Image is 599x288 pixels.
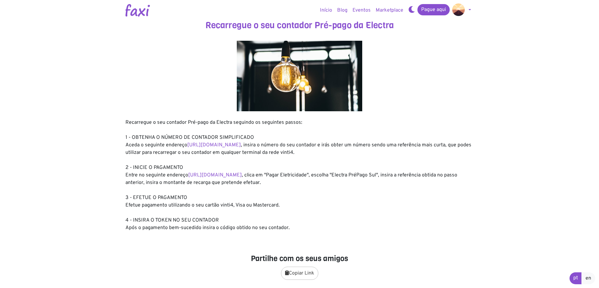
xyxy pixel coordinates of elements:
a: Início [317,4,335,17]
img: energy.jpg [237,41,362,111]
h4: Partilhe com os seus amigos [125,254,474,263]
div: Recarregue o seu contador Pré-pago da Electra seguindo os seguintes passos: 1 - OBTENHA O NÚMERO ... [125,119,474,232]
a: en [581,272,595,284]
a: [URL][DOMAIN_NAME] [187,142,241,148]
img: Logotipo Faxi Online [125,4,150,17]
button: Copiar Link [281,267,318,280]
a: Eventos [350,4,373,17]
h3: Recarregue o seu contador Pré-pago da Electra [125,20,474,31]
a: pt [570,272,582,284]
a: [URL][DOMAIN_NAME] [188,172,242,178]
a: Blog [335,4,350,17]
a: Pague aqui [417,4,450,15]
a: Marketplace [373,4,406,17]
